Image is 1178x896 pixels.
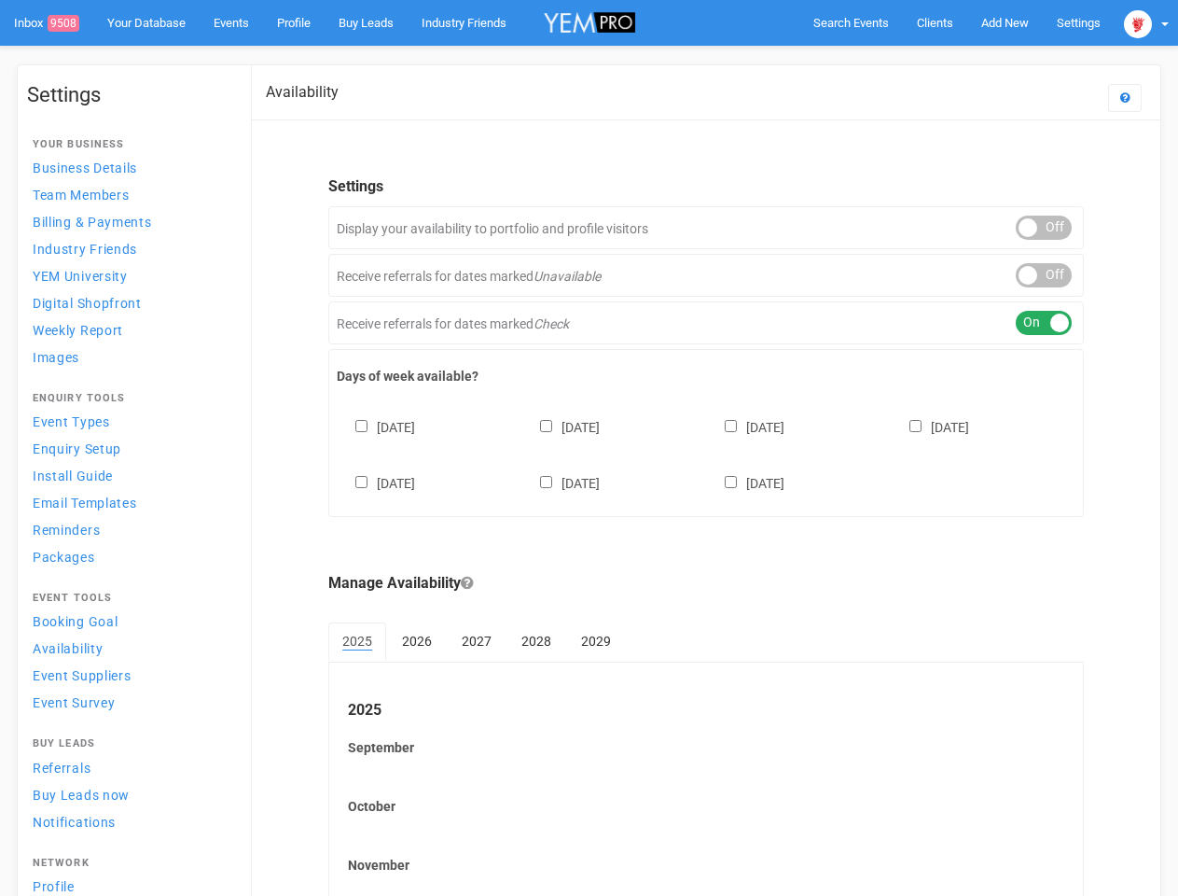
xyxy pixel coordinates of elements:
label: [DATE] [891,416,969,437]
span: Billing & Payments [33,215,152,230]
a: Packages [27,544,232,569]
span: Booking Goal [33,614,118,629]
h4: Enquiry Tools [33,393,227,404]
span: Search Events [813,16,889,30]
label: September [348,738,1064,757]
input: [DATE] [355,476,367,488]
span: YEM University [33,269,128,284]
h4: Your Business [33,139,227,150]
legend: Settings [328,176,1084,198]
a: YEM University [27,263,232,288]
legend: 2025 [348,700,1064,721]
span: Business Details [33,161,137,175]
div: Receive referrals for dates marked [328,301,1084,344]
h4: Network [33,858,227,869]
span: Event Suppliers [33,668,132,683]
input: [DATE] [540,476,552,488]
label: [DATE] [521,416,600,437]
a: Reminders [27,517,232,542]
h2: Availability [266,84,339,101]
span: Email Templates [33,496,137,511]
h4: Buy Leads [33,738,227,749]
a: Install Guide [27,463,232,488]
a: 2025 [328,623,386,662]
span: Reminders [33,523,100,538]
label: [DATE] [337,472,415,493]
a: Enquiry Setup [27,436,232,461]
a: Event Survey [27,690,232,715]
label: [DATE] [706,416,784,437]
a: Team Members [27,182,232,207]
span: Notifications [33,815,116,830]
a: Booking Goal [27,609,232,634]
a: 2028 [507,623,565,660]
a: Notifications [27,809,232,834]
a: Event Suppliers [27,663,232,688]
a: Weekly Report [27,317,232,343]
div: Display your availability to portfolio and profile visitors [328,206,1084,249]
a: Email Templates [27,490,232,515]
span: Images [33,350,79,365]
label: [DATE] [521,472,600,493]
legend: Manage Availability [328,573,1084,595]
a: Event Types [27,409,232,434]
span: Add New [981,16,1029,30]
input: [DATE] [909,420,922,432]
label: October [348,797,1064,816]
input: [DATE] [725,476,737,488]
input: [DATE] [355,420,367,432]
a: 2029 [567,623,625,660]
span: Clients [917,16,953,30]
span: Event Types [33,414,110,429]
img: open-uri20250107-2-1pbi2ie [1124,10,1152,38]
em: Check [534,316,569,331]
span: Packages [33,550,95,565]
h1: Settings [27,84,232,106]
span: Install Guide [33,469,113,483]
span: Weekly Report [33,323,123,338]
label: [DATE] [706,472,784,493]
a: 2027 [448,623,506,660]
a: Digital Shopfront [27,290,232,315]
input: [DATE] [540,420,552,432]
label: [DATE] [337,416,415,437]
a: Referrals [27,755,232,780]
span: Event Survey [33,695,115,710]
label: Days of week available? [337,367,1075,385]
a: 2026 [388,623,446,660]
a: Images [27,344,232,370]
span: Digital Shopfront [33,296,142,311]
a: Billing & Payments [27,209,232,234]
span: Team Members [33,188,129,203]
span: Enquiry Setup [33,441,121,456]
label: November [348,856,1064,875]
a: Industry Friends [27,236,232,261]
a: Availability [27,636,232,661]
a: Business Details [27,155,232,180]
div: Receive referrals for dates marked [328,254,1084,297]
h4: Event Tools [33,593,227,604]
input: [DATE] [725,420,737,432]
em: Unavailable [534,269,601,284]
a: Buy Leads now [27,782,232,807]
span: 9508 [48,15,79,32]
span: Availability [33,641,103,656]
